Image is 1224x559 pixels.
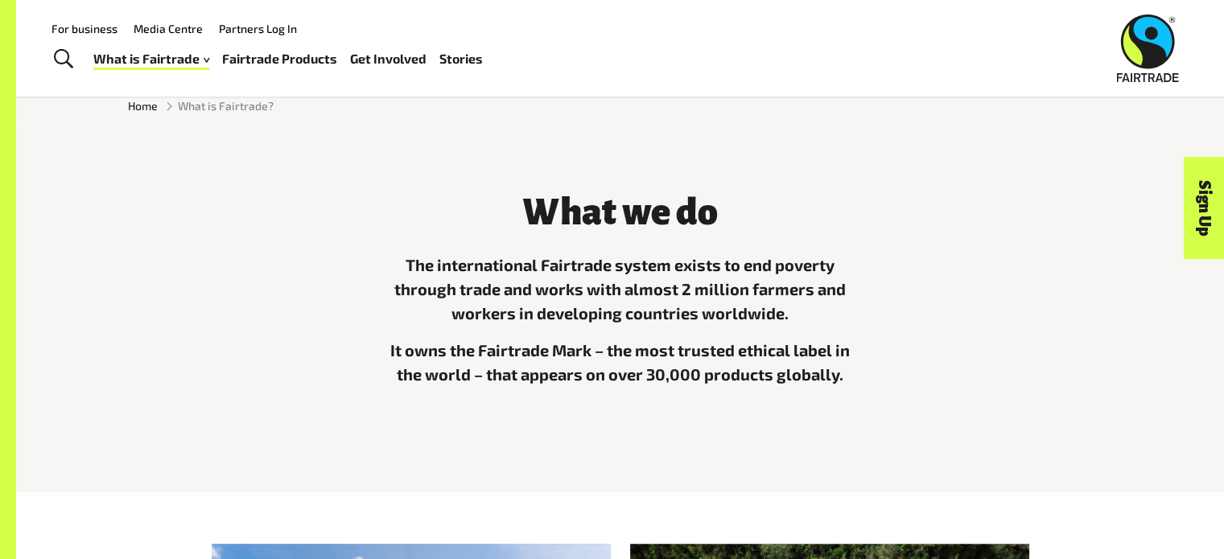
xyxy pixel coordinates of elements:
p: It owns the Fairtrade Mark – the most trusted ethical label in the world – that appears on over 3... [379,338,862,386]
h3: What we do [379,192,862,232]
span: What is Fairtrade? [178,97,274,114]
p: The international Fairtrade system exists to end poverty through trade and works with almost 2 mi... [379,253,862,325]
img: Fairtrade Australia New Zealand logo [1117,14,1179,82]
a: Partners Log In [219,22,297,35]
a: Get Involved [350,47,427,71]
a: What is Fairtrade [93,47,209,71]
a: Toggle Search [43,39,83,80]
a: Home [128,97,158,114]
a: Fairtrade Products [222,47,337,71]
a: Stories [439,47,483,71]
a: For business [52,22,117,35]
a: Media Centre [134,22,203,35]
